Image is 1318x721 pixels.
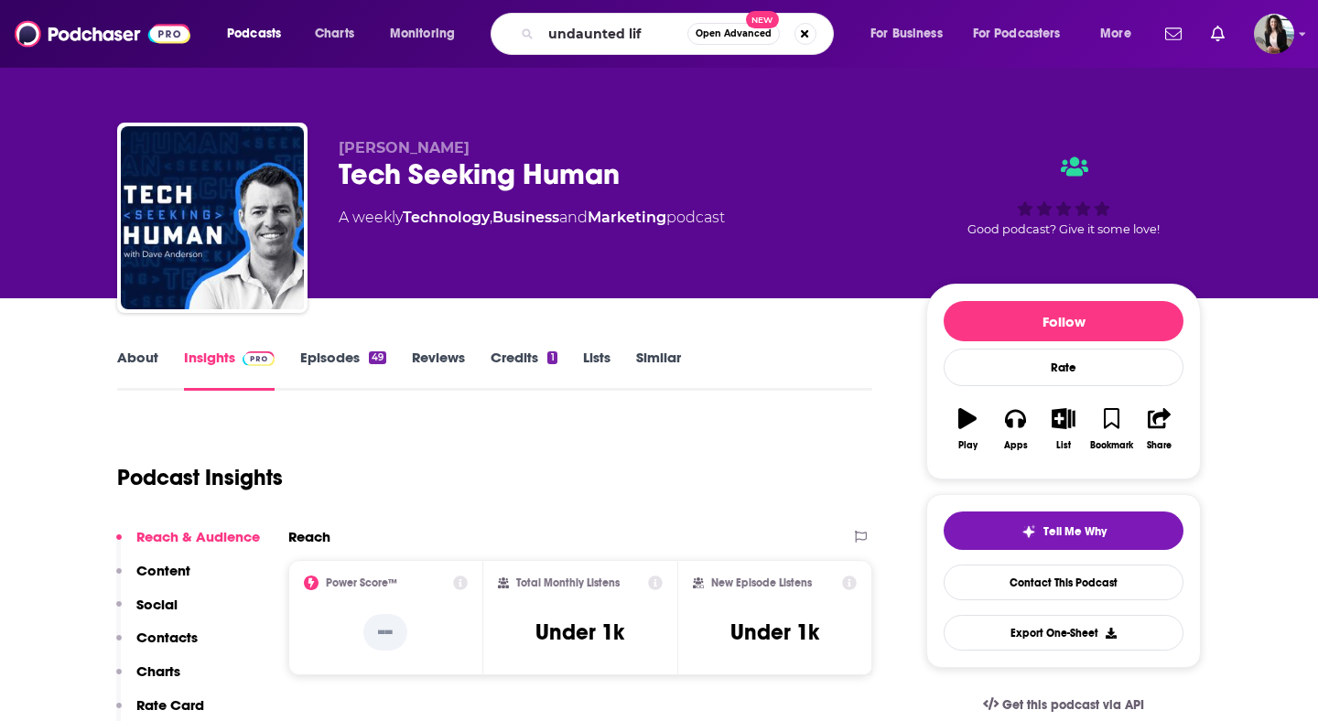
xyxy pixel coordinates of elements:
[541,19,687,48] input: Search podcasts, credits, & more...
[1004,440,1028,451] div: Apps
[136,528,260,545] p: Reach & Audience
[1087,19,1154,48] button: open menu
[516,576,620,589] h2: Total Monthly Listens
[1043,524,1107,539] span: Tell Me Why
[696,29,772,38] span: Open Advanced
[136,662,180,680] p: Charts
[288,528,330,545] h2: Reach
[339,207,725,229] div: A weekly podcast
[958,440,978,451] div: Play
[136,629,198,646] p: Contacts
[967,222,1160,236] span: Good podcast? Give it some love!
[491,349,556,391] a: Credits1
[136,696,204,714] p: Rate Card
[300,349,386,391] a: Episodes49
[243,351,275,366] img: Podchaser Pro
[116,629,198,662] button: Contacts
[492,209,559,226] a: Business
[116,528,260,562] button: Reach & Audience
[973,21,1061,47] span: For Podcasters
[1147,440,1172,451] div: Share
[15,16,190,51] img: Podchaser - Follow, Share and Rate Podcasts
[711,576,812,589] h2: New Episode Listens
[363,614,407,651] p: --
[944,615,1183,651] button: Export One-Sheet
[490,209,492,226] span: ,
[926,139,1201,253] div: Good podcast? Give it some love!
[870,21,943,47] span: For Business
[1002,697,1144,713] span: Get this podcast via API
[117,464,283,491] h1: Podcast Insights
[1254,14,1294,54] span: Logged in as ElizabethCole
[636,349,681,391] a: Similar
[184,349,275,391] a: InsightsPodchaser Pro
[1136,396,1183,462] button: Share
[944,349,1183,386] div: Rate
[315,21,354,47] span: Charts
[1158,18,1189,49] a: Show notifications dropdown
[583,349,610,391] a: Lists
[116,596,178,630] button: Social
[116,562,190,596] button: Content
[403,209,490,226] a: Technology
[991,396,1039,462] button: Apps
[121,126,304,309] img: Tech Seeking Human
[858,19,966,48] button: open menu
[944,511,1183,550] button: tell me why sparkleTell Me Why
[508,13,851,55] div: Search podcasts, credits, & more...
[1087,396,1135,462] button: Bookmark
[746,11,779,28] span: New
[390,21,455,47] span: Monitoring
[559,209,588,226] span: and
[136,596,178,613] p: Social
[687,23,780,45] button: Open AdvancedNew
[377,19,479,48] button: open menu
[730,619,819,646] h3: Under 1k
[944,565,1183,600] a: Contact This Podcast
[116,662,180,696] button: Charts
[535,619,624,646] h3: Under 1k
[1090,440,1133,451] div: Bookmark
[227,21,281,47] span: Podcasts
[412,349,465,391] a: Reviews
[1254,14,1294,54] button: Show profile menu
[588,209,666,226] a: Marketing
[547,351,556,364] div: 1
[1254,14,1294,54] img: User Profile
[1056,440,1071,451] div: List
[944,301,1183,341] button: Follow
[1021,524,1036,539] img: tell me why sparkle
[1204,18,1232,49] a: Show notifications dropdown
[136,562,190,579] p: Content
[303,19,365,48] a: Charts
[214,19,305,48] button: open menu
[369,351,386,364] div: 49
[961,19,1087,48] button: open menu
[117,349,158,391] a: About
[944,396,991,462] button: Play
[326,576,397,589] h2: Power Score™
[1100,21,1131,47] span: More
[1040,396,1087,462] button: List
[339,139,470,156] span: [PERSON_NAME]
